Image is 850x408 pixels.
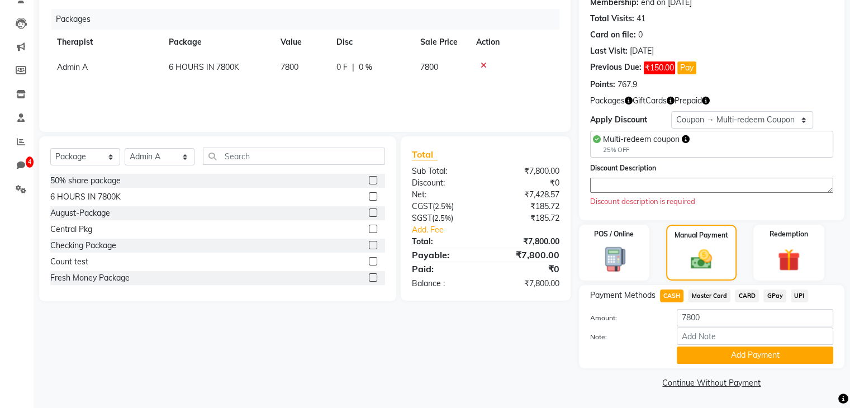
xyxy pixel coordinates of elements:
[50,256,88,268] div: Count test
[638,29,643,41] div: 0
[435,202,452,211] span: 2.5%
[644,61,675,74] span: ₹150.00
[637,13,645,25] div: 41
[677,347,833,364] button: Add Payment
[581,377,842,389] a: Continue Without Payment
[330,30,414,55] th: Disc
[486,262,568,276] div: ₹0
[403,177,486,189] div: Discount:
[50,191,121,203] div: 6 HOURS IN 7800K
[486,278,568,290] div: ₹7,800.00
[403,224,568,236] a: Add. Fee
[420,62,438,72] span: 7800
[403,262,486,276] div: Paid:
[50,175,121,187] div: 50% share package
[630,45,654,57] div: [DATE]
[688,290,730,302] span: Master Card
[677,309,833,326] input: Amount
[169,62,239,72] span: 6 HOURS IN 7800K
[51,9,568,30] div: Packages
[403,165,486,177] div: Sub Total:
[486,177,568,189] div: ₹0
[486,236,568,248] div: ₹7,800.00
[675,230,728,240] label: Manual Payment
[590,79,615,91] div: Points:
[594,229,634,239] label: POS / Online
[596,246,632,273] img: _pos-terminal.svg
[203,148,385,165] input: Search
[590,196,833,207] div: Discount description is required
[582,332,668,342] label: Note:
[677,328,833,345] input: Add Note
[603,145,690,155] div: 25% OFF
[486,189,568,201] div: ₹7,428.57
[633,95,667,107] span: GiftCards
[763,290,786,302] span: GPay
[469,30,559,55] th: Action
[677,61,696,74] button: Pay
[590,45,628,57] div: Last Visit:
[412,213,432,223] span: SGST
[50,30,162,55] th: Therapist
[403,201,486,212] div: ( )
[352,61,354,73] span: |
[274,30,330,55] th: Value
[57,62,88,72] span: Admin A
[403,236,486,248] div: Total:
[403,212,486,224] div: ( )
[590,163,656,173] label: Discount Description
[590,29,636,41] div: Card on file:
[771,246,807,274] img: _gift.svg
[486,248,568,262] div: ₹7,800.00
[735,290,759,302] span: CARD
[660,290,684,302] span: CASH
[403,189,486,201] div: Net:
[590,114,671,126] div: Apply Discount
[50,224,92,235] div: Central Pkg
[770,229,808,239] label: Redemption
[791,290,808,302] span: UPI
[412,149,438,160] span: Total
[162,30,274,55] th: Package
[486,212,568,224] div: ₹185.72
[434,214,451,222] span: 2.5%
[582,313,668,323] label: Amount:
[675,95,702,107] span: Prepaid
[486,201,568,212] div: ₹185.72
[590,95,625,107] span: Packages
[412,201,433,211] span: CGST
[336,61,348,73] span: 0 F
[403,248,486,262] div: Payable:
[50,207,110,219] div: August-Package
[414,30,469,55] th: Sale Price
[50,272,130,284] div: Fresh Money Package
[590,290,656,301] span: Payment Methods
[359,61,372,73] span: 0 %
[684,247,719,272] img: _cash.svg
[26,156,34,168] span: 4
[281,62,298,72] span: 7800
[3,156,30,175] a: 4
[486,165,568,177] div: ₹7,800.00
[50,240,116,252] div: Checking Package
[403,278,486,290] div: Balance :
[603,134,680,144] span: Multi-redeem coupon
[618,79,637,91] div: 767.9
[590,61,642,74] div: Previous Due:
[590,13,634,25] div: Total Visits:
